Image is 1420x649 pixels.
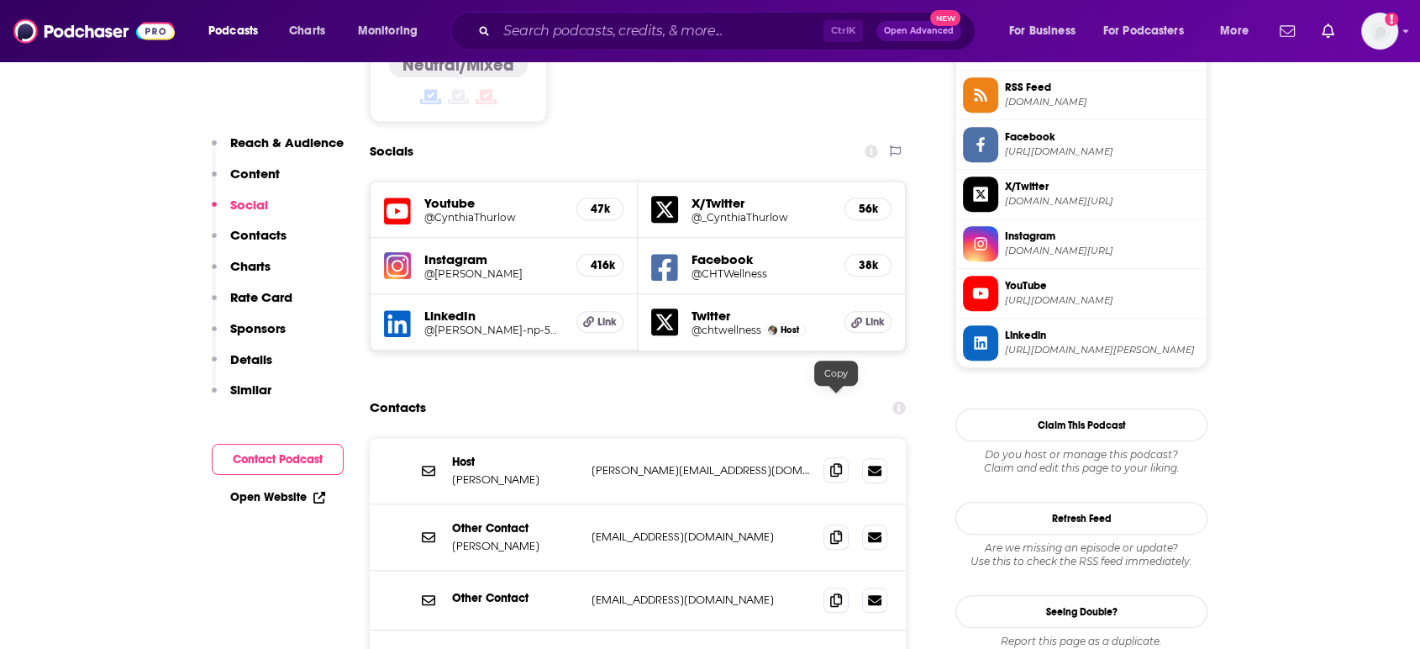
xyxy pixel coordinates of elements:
[424,211,563,224] a: @CynthiaThurlow
[955,502,1207,535] button: Refresh Feed
[212,444,344,475] button: Contact Podcast
[212,289,292,320] button: Rate Card
[346,18,439,45] button: open menu
[1005,179,1200,194] span: X/Twitter
[876,21,961,41] button: Open AdvancedNew
[955,541,1207,568] div: Are we missing an episode or update? Use this to check the RSS feed immediately.
[230,289,292,305] p: Rate Card
[1361,13,1398,50] span: Logged in as notablypr2
[1103,19,1184,43] span: For Podcasters
[963,177,1200,212] a: X/Twitter[DOMAIN_NAME][URL]
[452,455,578,469] p: Host
[963,325,1200,361] a: Linkedin[URL][DOMAIN_NAME][PERSON_NAME]
[230,227,287,243] p: Contacts
[576,311,623,333] a: Link
[692,324,761,336] h5: @chtwellness
[955,409,1207,441] button: Claim This Podcast
[592,593,810,607] p: [EMAIL_ADDRESS][DOMAIN_NAME]
[230,197,268,213] p: Social
[1005,80,1200,95] span: RSS Feed
[424,267,563,280] a: @[PERSON_NAME]
[592,530,810,544] p: [EMAIL_ADDRESS][DOMAIN_NAME]
[963,226,1200,261] a: Instagram[DOMAIN_NAME][URL]
[1005,278,1200,293] span: YouTube
[963,127,1200,162] a: Facebook[URL][DOMAIN_NAME]
[212,135,344,166] button: Reach & Audience
[424,308,563,324] h5: LinkedIn
[212,166,280,197] button: Content
[230,490,325,504] a: Open Website
[230,166,280,182] p: Content
[358,19,418,43] span: Monitoring
[859,202,877,216] h5: 56k
[278,18,335,45] a: Charts
[370,135,413,167] h2: Socials
[212,197,268,228] button: Social
[692,251,831,267] h5: Facebook
[1005,145,1200,158] span: https://www.facebook.com/CHTWellness
[1005,245,1200,257] span: instagram.com/cynthia_thurlow_
[768,325,777,335] img: Cynthia Thurlow
[212,382,271,413] button: Similar
[692,211,831,224] a: @_CynthiaThurlow
[230,351,272,367] p: Details
[1385,13,1398,26] svg: Add a profile image
[230,382,271,398] p: Similar
[212,351,272,383] button: Details
[1361,13,1398,50] button: Show profile menu
[1005,328,1200,343] span: Linkedin
[1273,17,1302,45] a: Show notifications dropdown
[1220,19,1249,43] span: More
[955,635,1207,648] div: Report this page as a duplicate.
[230,320,286,336] p: Sponsors
[230,135,344,150] p: Reach & Audience
[591,258,609,272] h5: 416k
[930,10,960,26] span: New
[1005,229,1200,244] span: Instagram
[1208,18,1270,45] button: open menu
[692,308,831,324] h5: Twitter
[1005,96,1200,108] span: everydaywellness.libsyn.com
[452,521,578,536] p: Other Contact
[424,251,563,267] h5: Instagram
[884,27,954,35] span: Open Advanced
[497,18,823,45] input: Search podcasts, credits, & more...
[997,18,1097,45] button: open menu
[452,591,578,605] p: Other Contact
[823,20,863,42] span: Ctrl K
[692,195,831,211] h5: X/Twitter
[208,19,258,43] span: Podcasts
[212,227,287,258] button: Contacts
[1009,19,1076,43] span: For Business
[591,202,609,216] h5: 47k
[13,15,175,47] img: Podchaser - Follow, Share and Rate Podcasts
[1092,18,1208,45] button: open menu
[963,77,1200,113] a: RSS Feed[DOMAIN_NAME]
[865,315,884,329] span: Link
[781,324,799,335] span: Host
[844,311,891,333] a: Link
[955,595,1207,628] a: Seeing Double?
[1005,344,1200,356] span: https://www.linkedin.com/in/cynthia-thurlow-np-50395a9/
[1005,294,1200,307] span: https://www.youtube.com/@CynthiaThurlow
[424,324,563,336] a: @[PERSON_NAME]-np-50395a9/
[814,361,858,386] div: Copy
[597,315,617,329] span: Link
[424,195,563,211] h5: Youtube
[692,267,831,280] a: @CHTWellness
[955,448,1207,462] span: Do you host or manage this podcast?
[197,18,280,45] button: open menu
[289,19,325,43] span: Charts
[212,258,271,289] button: Charts
[466,12,991,50] div: Search podcasts, credits, & more...
[212,320,286,351] button: Sponsors
[859,258,877,272] h5: 38k
[452,472,578,487] p: [PERSON_NAME]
